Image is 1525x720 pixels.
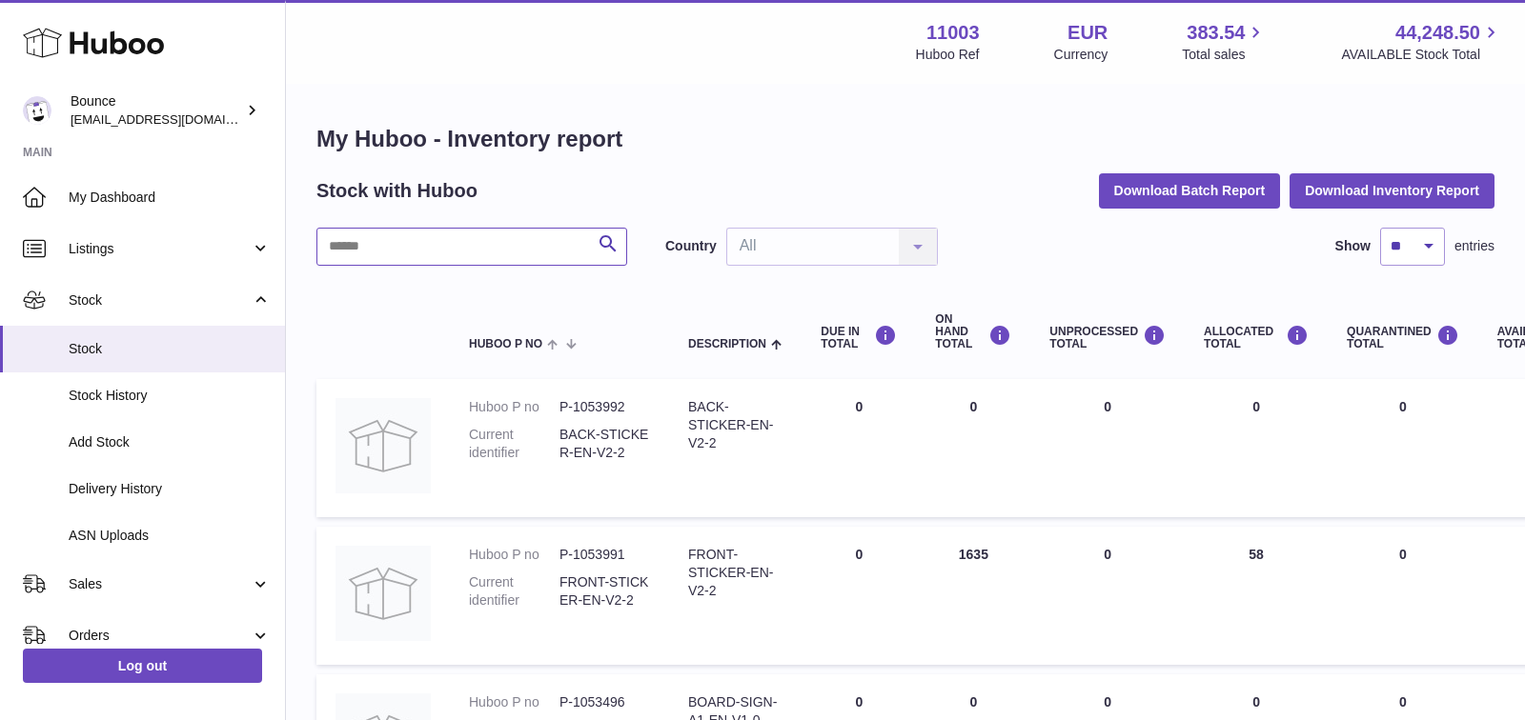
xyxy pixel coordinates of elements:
[1185,527,1328,665] td: 58
[335,546,431,641] img: product image
[1054,46,1108,64] div: Currency
[688,546,783,600] div: FRONT-STICKER-EN-V2-2
[469,426,559,462] dt: Current identifier
[688,338,766,350] span: Description
[69,291,251,310] span: Stock
[1335,237,1371,255] label: Show
[1182,20,1267,64] a: 383.54 Total sales
[335,398,431,493] img: product image
[559,546,650,564] dd: P-1053991
[559,398,650,416] dd: P-1053992
[69,340,271,358] span: Stock
[1399,547,1407,562] span: 0
[469,573,559,610] dt: Current identifier
[1049,325,1166,350] div: UNPROCESSED Total
[71,111,280,127] span: [EMAIL_ADDRESS][DOMAIN_NAME]
[916,527,1030,665] td: 1635
[1030,379,1185,517] td: 0
[69,387,271,405] span: Stock History
[316,124,1494,154] h1: My Huboo - Inventory report
[23,649,262,683] a: Log out
[688,398,783,452] div: BACK-STICKER-EN-V2-2
[935,313,1011,351] div: ON HAND Total
[1341,20,1502,64] a: 44,248.50 AVAILABLE Stock Total
[1395,20,1480,46] span: 44,248.50
[71,92,242,129] div: Bounce
[1341,46,1502,64] span: AVAILABLE Stock Total
[1187,20,1245,46] span: 383.54
[916,379,1030,517] td: 0
[821,325,897,350] div: DUE IN TOTAL
[1204,325,1309,350] div: ALLOCATED Total
[559,693,650,711] dd: P-1053496
[802,379,916,517] td: 0
[469,546,559,564] dt: Huboo P no
[69,240,251,258] span: Listings
[559,573,650,610] dd: FRONT-STICKER-EN-V2-2
[1454,237,1494,255] span: entries
[1399,694,1407,710] span: 0
[1290,173,1494,208] button: Download Inventory Report
[1347,325,1459,350] div: QUARANTINED Total
[916,46,980,64] div: Huboo Ref
[1099,173,1281,208] button: Download Batch Report
[469,693,559,711] dt: Huboo P no
[69,480,271,498] span: Delivery History
[1067,20,1108,46] strong: EUR
[23,96,51,125] img: collateral@usebounce.com
[469,338,542,350] span: Huboo P no
[316,178,478,204] h2: Stock with Huboo
[69,189,271,207] span: My Dashboard
[1399,399,1407,414] span: 0
[69,433,271,451] span: Add Stock
[469,398,559,416] dt: Huboo P no
[665,237,717,255] label: Country
[69,627,251,645] span: Orders
[1185,379,1328,517] td: 0
[69,527,271,545] span: ASN Uploads
[926,20,980,46] strong: 11003
[69,575,251,593] span: Sales
[1030,527,1185,665] td: 0
[1182,46,1267,64] span: Total sales
[802,527,916,665] td: 0
[559,426,650,462] dd: BACK-STICKER-EN-V2-2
